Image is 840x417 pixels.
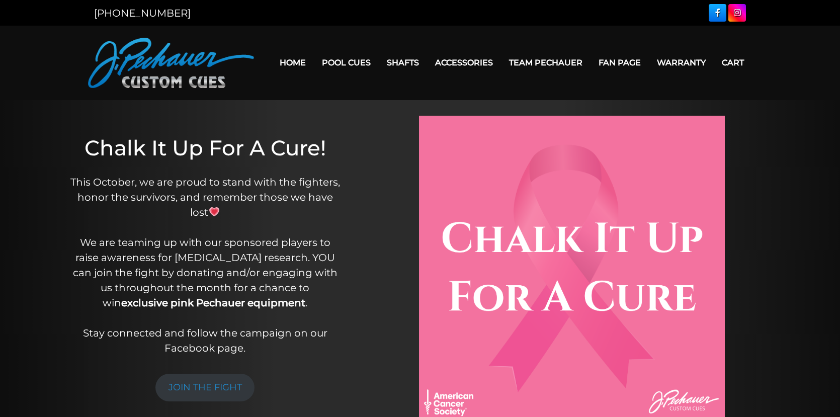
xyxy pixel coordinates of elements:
a: Shafts [379,50,427,75]
h1: Chalk It Up For A Cure! [68,135,342,160]
strong: exclusive pink Pechauer equipment [121,297,305,309]
p: This October, we are proud to stand with the fighters, honor the survivors, and remember those we... [68,175,342,356]
a: Home [272,50,314,75]
a: Accessories [427,50,501,75]
img: 💗 [209,207,219,217]
a: Cart [714,50,752,75]
a: JOIN THE FIGHT [155,374,255,401]
a: [PHONE_NUMBER] [94,7,191,19]
a: Warranty [649,50,714,75]
a: Fan Page [591,50,649,75]
img: Pechauer Custom Cues [88,38,254,88]
a: Pool Cues [314,50,379,75]
a: Team Pechauer [501,50,591,75]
